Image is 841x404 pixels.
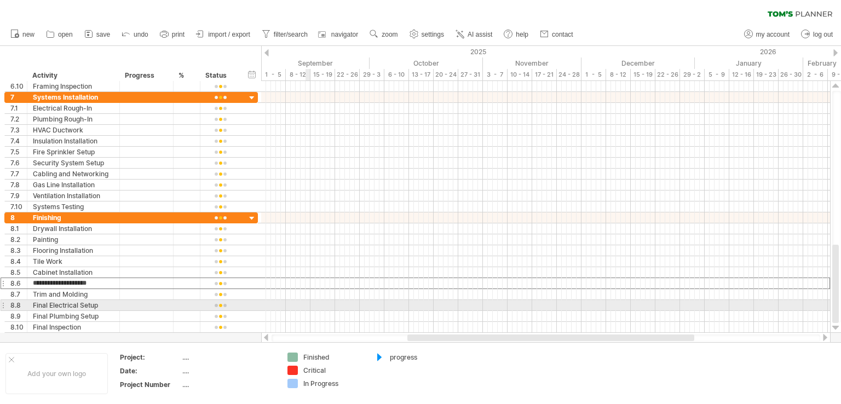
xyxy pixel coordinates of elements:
[33,300,114,310] div: Final Electrical Setup
[261,69,286,80] div: 1 - 5
[134,31,148,38] span: undo
[125,70,167,81] div: Progress
[10,212,27,223] div: 8
[10,289,27,299] div: 8.7
[10,114,27,124] div: 7.2
[33,158,114,168] div: Security System Setup
[33,125,114,135] div: HVAC Ductwork
[453,27,496,42] a: AI assist
[384,69,409,80] div: 6 - 10
[10,267,27,278] div: 8.5
[33,103,114,113] div: Electrical Rough-In
[33,136,114,146] div: Insulation Installation
[193,27,254,42] a: import / export
[33,267,114,278] div: Cabinet Installation
[434,69,458,80] div: 20 - 24
[10,278,27,288] div: 8.6
[557,69,581,80] div: 24 - 28
[33,201,114,212] div: Systems Testing
[10,245,27,256] div: 8.3
[172,31,185,38] span: print
[516,31,528,38] span: help
[10,92,27,102] div: 7
[10,311,27,321] div: 8.9
[779,69,803,80] div: 26 - 30
[22,31,34,38] span: new
[33,114,114,124] div: Plumbing Rough-In
[157,27,188,42] a: print
[274,31,308,38] span: filter/search
[335,69,360,80] div: 22 - 26
[370,57,483,69] div: October 2025
[33,169,114,179] div: Cabling and Networking
[33,234,114,245] div: Painting
[695,57,803,69] div: January 2026
[10,147,27,157] div: 7.5
[10,223,27,234] div: 8.1
[261,57,370,69] div: September 2025
[310,69,335,80] div: 15 - 19
[316,27,361,42] a: navigator
[10,169,27,179] div: 7.7
[33,147,114,157] div: Fire Sprinkler Setup
[756,31,790,38] span: my account
[382,31,398,38] span: zoom
[409,69,434,80] div: 13 - 17
[120,366,180,376] div: Date:
[303,366,363,375] div: Critical
[205,70,234,81] div: Status
[10,158,27,168] div: 7.6
[10,234,27,245] div: 8.2
[508,69,532,80] div: 10 - 14
[303,379,363,388] div: In Progress
[5,353,108,394] div: Add your own logo
[119,27,152,42] a: undo
[32,70,113,81] div: Activity
[10,300,27,310] div: 8.8
[390,353,450,362] div: progress
[458,69,483,80] div: 27 - 31
[33,180,114,190] div: Gas Line Installation
[286,69,310,80] div: 8 - 12
[33,245,114,256] div: Flooring Installation
[729,69,754,80] div: 12 - 16
[10,81,27,91] div: 6.10
[10,136,27,146] div: 7.4
[798,27,836,42] a: log out
[680,69,705,80] div: 29 - 2
[33,311,114,321] div: Final Plumbing Setup
[741,27,793,42] a: my account
[813,31,833,38] span: log out
[606,69,631,80] div: 8 - 12
[259,27,311,42] a: filter/search
[10,103,27,113] div: 7.1
[82,27,113,42] a: save
[581,57,695,69] div: December 2025
[120,353,180,362] div: Project:
[552,31,573,38] span: contact
[537,27,577,42] a: contact
[120,380,180,389] div: Project Number
[483,57,581,69] div: November 2025
[10,191,27,201] div: 7.9
[33,289,114,299] div: Trim and Molding
[178,70,194,81] div: %
[655,69,680,80] div: 22 - 26
[43,27,76,42] a: open
[33,191,114,201] div: Ventilation Installation
[33,223,114,234] div: Drywall Installation
[10,322,27,332] div: 8.10
[803,69,828,80] div: 2 - 6
[705,69,729,80] div: 5 - 9
[8,27,38,42] a: new
[532,69,557,80] div: 17 - 21
[468,31,492,38] span: AI assist
[303,353,363,362] div: Finished
[33,212,114,223] div: Finishing
[331,31,358,38] span: navigator
[208,31,250,38] span: import / export
[10,125,27,135] div: 7.3
[96,31,110,38] span: save
[33,81,114,91] div: Framing Inspection
[10,256,27,267] div: 8.4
